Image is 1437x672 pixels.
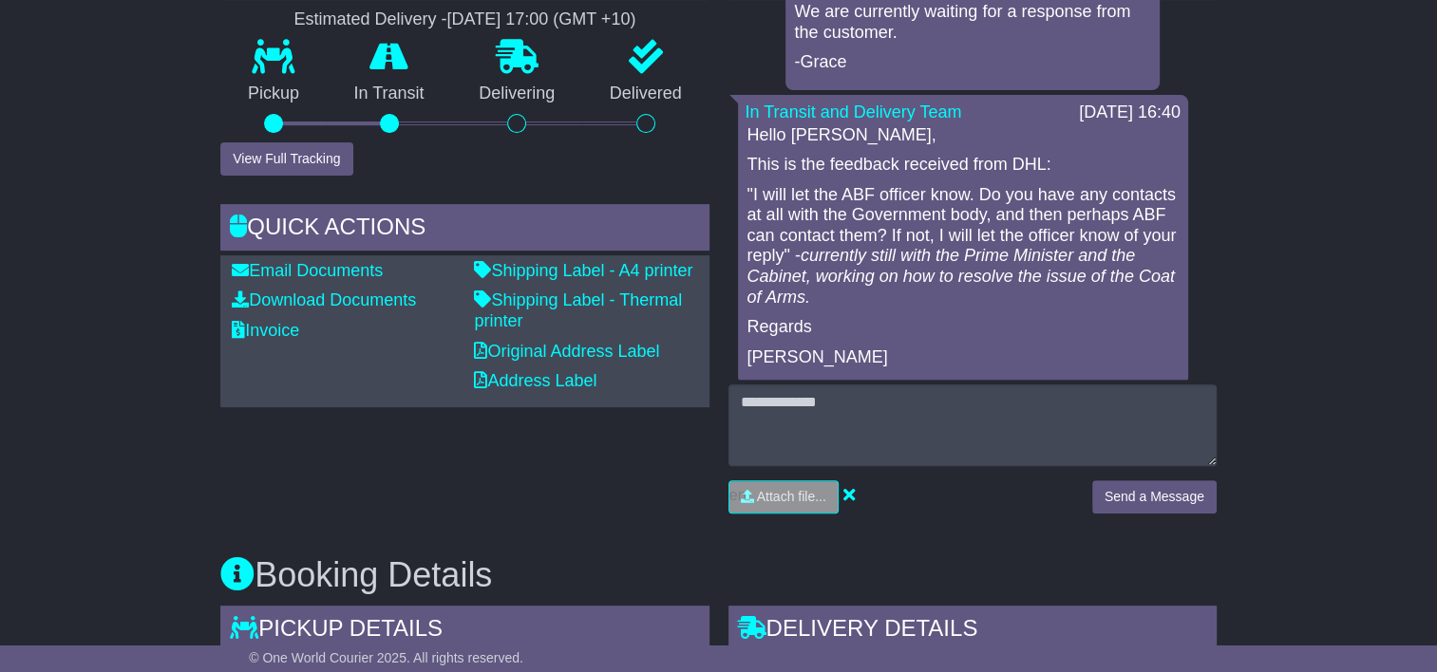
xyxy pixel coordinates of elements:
[795,52,1150,73] p: -Grace
[728,606,1217,657] div: Delivery Details
[446,9,635,30] div: [DATE] 17:00 (GMT +10)
[747,125,1179,146] p: Hello [PERSON_NAME],
[795,2,1150,43] p: We are currently waiting for a response from the customer.
[1079,103,1181,123] div: [DATE] 16:40
[327,84,452,104] p: In Transit
[746,103,962,121] a: In Transit and Delivery Team
[747,317,1179,338] p: Regards
[220,142,352,176] button: View Full Tracking
[249,650,523,665] span: © One World Courier 2025. All rights reserved.
[451,84,582,104] p: Delivering
[232,321,299,340] a: Invoice
[474,342,659,361] a: Original Address Label
[220,556,1217,594] h3: Booking Details
[582,84,709,104] p: Delivered
[220,9,709,30] div: Estimated Delivery -
[747,347,1179,368] p: [PERSON_NAME]
[220,204,709,255] div: Quick Actions
[747,246,1175,306] em: currently still with the Prime Minister and the Cabinet, working on how to resolve the issue of t...
[474,290,682,330] a: Shipping Label - Thermal printer
[747,155,1179,176] p: This is the feedback received from DHL:
[747,185,1179,308] p: "I will let the ABF officer know. Do you have any contacts at all with the Government body, and t...
[220,606,709,657] div: Pickup Details
[220,84,327,104] p: Pickup
[232,261,383,280] a: Email Documents
[474,261,692,280] a: Shipping Label - A4 printer
[474,371,596,390] a: Address Label
[232,290,416,309] a: Download Documents
[1092,480,1217,513] button: Send a Message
